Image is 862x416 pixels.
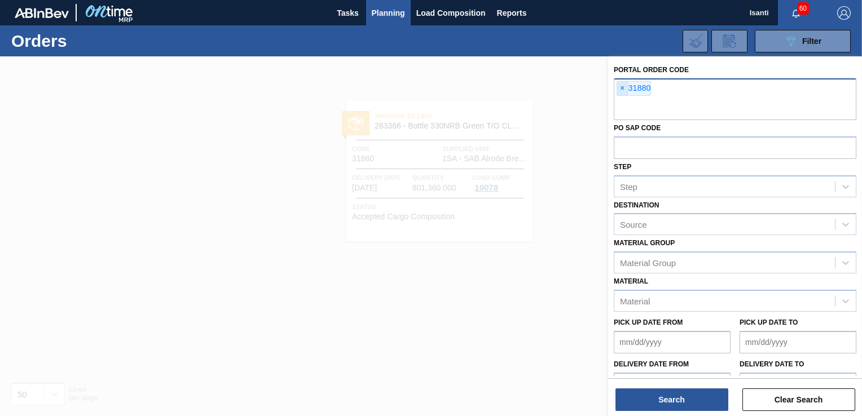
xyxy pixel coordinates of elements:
span: 60 [797,2,809,15]
input: mm/dd/yyyy [614,373,731,395]
label: Destination [614,201,659,209]
label: Material [614,277,648,285]
input: mm/dd/yyyy [740,331,856,353]
span: Planning [372,6,405,20]
label: Step [614,163,631,171]
span: × [617,82,628,95]
label: PO SAP Code [614,124,661,132]
span: Reports [497,6,527,20]
div: Source [620,220,647,229]
div: Material [620,296,650,306]
div: Import Order Negotiation [683,30,708,52]
h1: Orders [11,34,173,47]
span: Load Composition [416,6,486,20]
span: Filter [802,37,821,46]
div: Order Review Request [711,30,747,52]
label: Pick up Date to [740,318,798,326]
div: Step [620,182,637,191]
label: Portal Order Code [614,66,689,74]
input: mm/dd/yyyy [740,373,856,395]
button: Filter [755,30,851,52]
label: Delivery Date to [740,360,804,368]
img: Logout [837,6,851,20]
span: Tasks [336,6,360,20]
div: 31880 [617,81,651,96]
label: Delivery Date from [614,360,689,368]
button: Notifications [778,5,814,21]
img: TNhmsLtSVTkK8tSr43FrP2fwEKptu5GPRR3wAAAABJRU5ErkJggg== [15,8,69,18]
label: Pick up Date from [614,318,683,326]
input: mm/dd/yyyy [614,331,731,353]
div: Material Group [620,258,676,268]
label: Material Group [614,239,675,247]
